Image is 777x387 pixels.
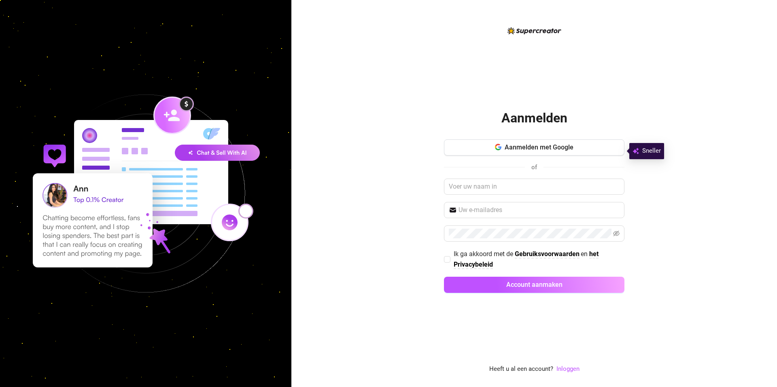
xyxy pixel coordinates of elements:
[489,365,553,372] font: Heeft u al een account?
[556,364,580,374] a: Inloggen
[581,250,588,258] font: en
[506,281,563,288] font: Account aanmaken
[515,250,580,258] font: Gebruiksvoorwaarden
[454,250,599,268] font: het Privacybeleid
[633,146,639,156] img: svg%3e
[454,250,599,269] a: het Privacybeleid
[6,54,286,333] img: signup-background-D0MIrEPF.svg
[444,139,624,156] button: Aanmelden met Google
[515,250,580,259] a: Gebruiksvoorwaarden
[444,179,624,195] input: Voer uw naam in
[501,110,567,126] font: Aanmelden
[531,164,537,171] font: of
[505,143,573,151] font: Aanmelden met Google
[642,147,661,154] font: Sneller
[459,205,620,215] input: Uw e-mailadres
[556,365,580,372] font: Inloggen
[507,27,561,34] img: logo-BBDzfeDw.svg
[454,250,513,258] font: Ik ga akkoord met de
[444,277,624,293] button: Account aanmaken
[613,230,620,237] span: oog-onzichtbaar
